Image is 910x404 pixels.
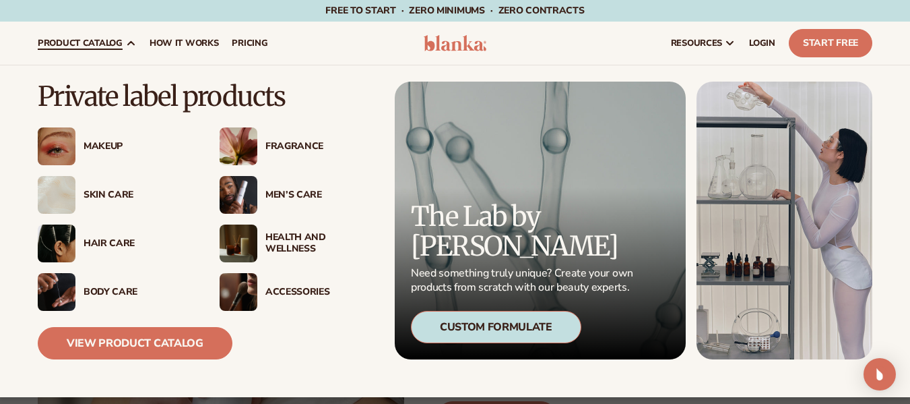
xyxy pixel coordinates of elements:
a: Female with makeup brush. Accessories [220,273,375,311]
div: Makeup [84,141,193,152]
img: Male hand applying moisturizer. [38,273,75,311]
img: Female hair pulled back with clips. [38,225,75,262]
a: How It Works [143,22,226,65]
a: Microscopic product formula. The Lab by [PERSON_NAME] Need something truly unique? Create your ow... [395,82,686,359]
a: Female with glitter eye makeup. Makeup [38,127,193,165]
a: Start Free [789,29,872,57]
p: The Lab by [PERSON_NAME] [411,202,637,261]
a: LOGIN [742,22,782,65]
a: Male hand applying moisturizer. Body Care [38,273,193,311]
span: Free to start · ZERO minimums · ZERO contracts [325,4,584,17]
span: LOGIN [749,38,775,49]
img: logo [424,35,487,51]
img: Male holding moisturizer bottle. [220,176,257,214]
a: product catalog [31,22,143,65]
div: Health And Wellness [265,232,375,255]
img: Candles and incense on table. [220,225,257,262]
a: Male holding moisturizer bottle. Men’s Care [220,176,375,214]
a: Cream moisturizer swatch. Skin Care [38,176,193,214]
p: Private label products [38,82,375,111]
a: resources [664,22,742,65]
span: product catalog [38,38,123,49]
img: Female with glitter eye makeup. [38,127,75,165]
img: Pink blooming flower. [220,127,257,165]
span: resources [671,38,722,49]
img: Female in lab with equipment. [696,82,872,359]
div: Body Care [84,287,193,298]
span: pricing [232,38,267,49]
div: Hair Care [84,238,193,250]
a: View Product Catalog [38,327,232,359]
span: How It Works [150,38,219,49]
a: Candles and incense on table. Health And Wellness [220,225,375,262]
a: Pink blooming flower. Fragrance [220,127,375,165]
p: Need something truly unique? Create your own products from scratch with our beauty experts. [411,266,637,295]
img: Female with makeup brush. [220,273,257,311]
a: Female hair pulled back with clips. Hair Care [38,225,193,262]
div: Accessories [265,287,375,298]
div: Open Intercom Messenger [864,358,896,391]
img: Cream moisturizer swatch. [38,176,75,214]
div: Men’s Care [265,190,375,201]
div: Fragrance [265,141,375,152]
div: Custom Formulate [411,311,581,343]
a: pricing [225,22,274,65]
div: Skin Care [84,190,193,201]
